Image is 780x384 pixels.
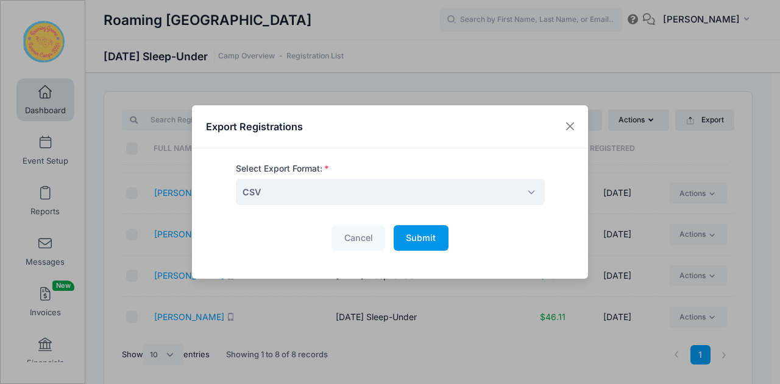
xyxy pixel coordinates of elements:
span: Submit [406,232,436,243]
button: Submit [394,225,448,251]
span: CSV [243,186,261,198]
span: CSV [236,179,545,205]
label: Select Export Format: [236,162,329,175]
h4: Export Registrations [206,119,303,134]
button: Close [559,116,581,138]
button: Cancel [331,225,385,251]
